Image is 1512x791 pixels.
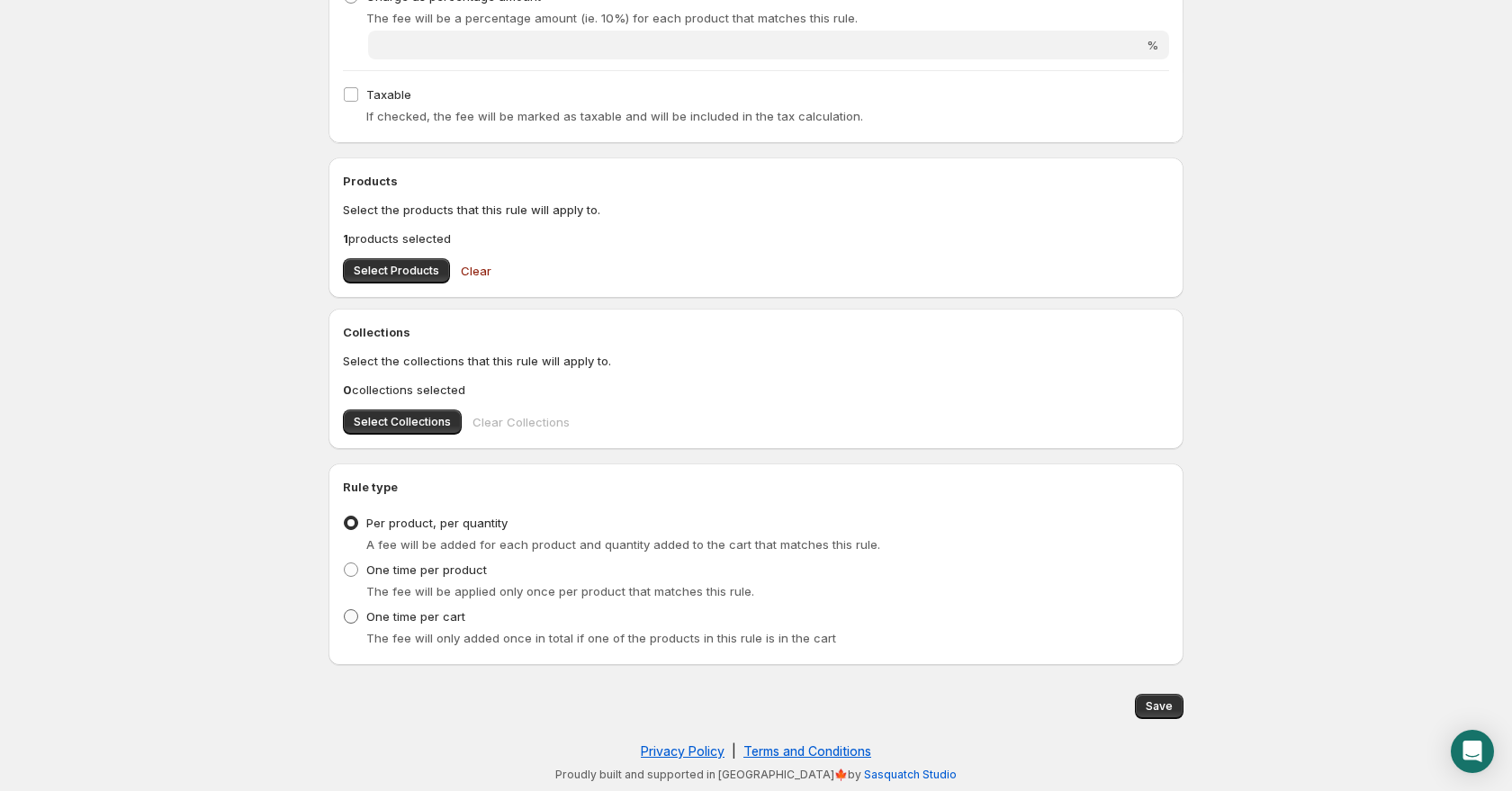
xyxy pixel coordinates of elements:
p: Proudly built and supported in [GEOGRAPHIC_DATA]🍁by [337,768,1174,782]
span: If checked, the fee will be marked as taxable and will be included in the tax calculation. [366,109,863,123]
p: products selected [343,229,1169,247]
span: Select Products [354,264,439,278]
span: A fee will be added for each product and quantity added to the cart that matches this rule. [366,537,880,552]
a: Privacy Policy [641,743,724,759]
b: 0 [343,382,352,397]
button: Select Products [343,258,450,283]
a: Sasquatch Studio [864,768,957,781]
a: Terms and Conditions [743,743,871,759]
p: Select the collections that this rule will apply to. [343,352,1169,370]
span: Per product, per quantity [366,516,508,530]
button: Clear [450,253,502,289]
span: One time per product [366,562,487,577]
p: The fee will be a percentage amount (ie. 10%) for each product that matches this rule. [366,9,1169,27]
h2: Rule type [343,478,1169,496]
span: % [1147,38,1158,52]
span: Save [1146,699,1173,714]
button: Select Collections [343,409,462,435]
span: One time per cart [366,609,465,624]
h2: Products [343,172,1169,190]
h2: Collections [343,323,1169,341]
b: 1 [343,231,348,246]
button: Save [1135,694,1183,719]
p: Select the products that this rule will apply to. [343,201,1169,219]
div: Open Intercom Messenger [1451,730,1494,773]
span: The fee will be applied only once per product that matches this rule. [366,584,754,598]
span: The fee will only added once in total if one of the products in this rule is in the cart [366,631,836,645]
p: collections selected [343,381,1169,399]
span: Taxable [366,87,411,102]
span: Select Collections [354,415,451,429]
span: Clear [461,262,491,280]
span: | [732,743,736,759]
